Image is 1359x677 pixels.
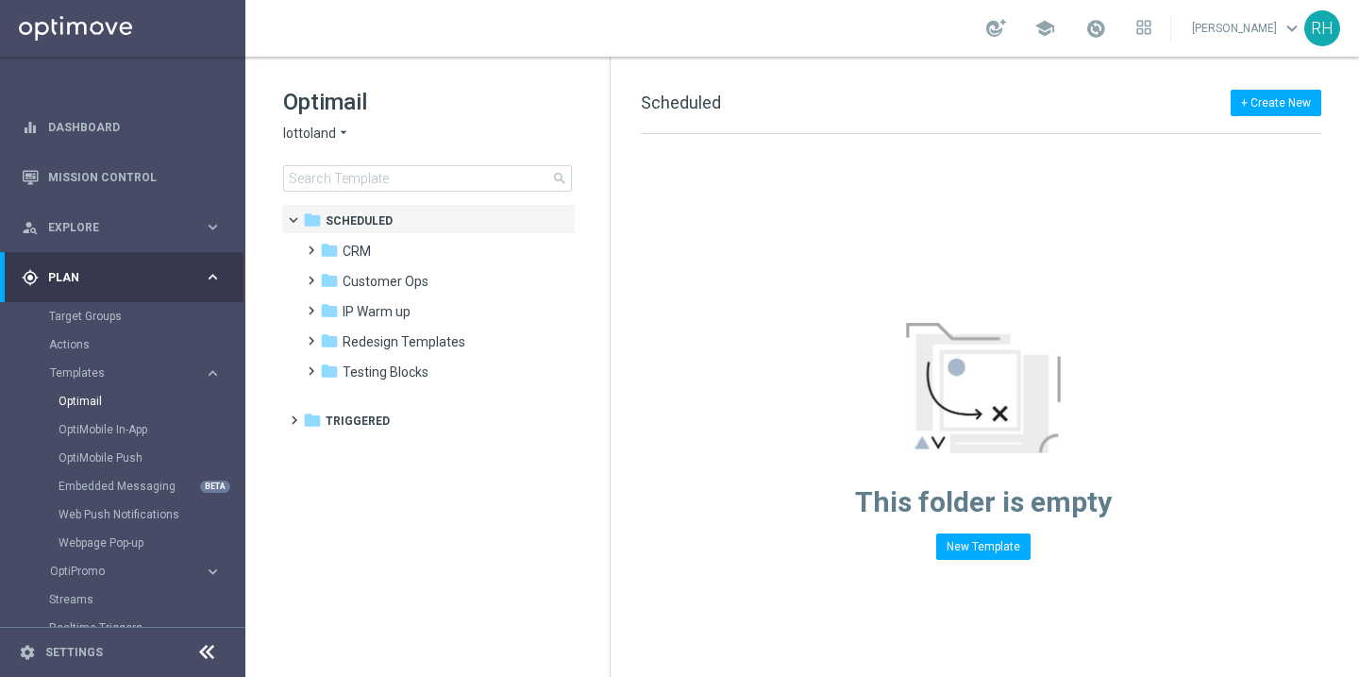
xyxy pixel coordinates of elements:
span: Templates [50,367,185,379]
button: OptiPromo keyboard_arrow_right [49,564,223,579]
div: BETA [200,481,230,493]
div: Templates [49,359,243,557]
button: Templates keyboard_arrow_right [49,365,223,381]
a: OptiMobile Push [59,450,196,465]
i: folder [303,211,322,229]
button: + Create New [1231,90,1321,116]
span: CRM [343,243,371,260]
i: person_search [22,219,39,236]
button: gps_fixed Plan keyboard_arrow_right [21,270,223,285]
span: Scheduled [326,212,393,229]
i: keyboard_arrow_right [204,364,222,382]
div: Embedded Messaging [59,472,243,500]
i: folder [320,301,339,320]
i: folder [320,241,339,260]
a: Settings [45,647,103,658]
i: equalizer [22,119,39,136]
a: [PERSON_NAME]keyboard_arrow_down [1190,14,1304,42]
span: Redesign Templates [343,333,465,350]
a: Embedded Messaging [59,479,196,494]
button: person_search Explore keyboard_arrow_right [21,220,223,235]
a: Web Push Notifications [59,507,196,522]
i: folder [303,411,322,430]
img: emptyStateManageTemplates.jpg [906,323,1061,453]
button: Mission Control [21,170,223,185]
div: Dashboard [22,102,222,152]
span: Plan [48,272,204,283]
input: Search Template [283,165,572,192]
i: folder [320,362,339,381]
a: Optimail [59,394,196,409]
span: This folder is empty [855,485,1112,518]
div: OptiPromo [49,557,243,585]
span: keyboard_arrow_down [1282,18,1302,39]
div: Mission Control [22,152,222,202]
a: Target Groups [49,309,196,324]
div: OptiMobile Push [59,444,243,472]
div: Web Push Notifications [59,500,243,529]
div: OptiPromo [50,566,204,577]
span: lottoland [283,125,336,143]
div: Templates [50,367,204,379]
span: search [552,171,567,186]
div: OptiMobile In-App [59,415,243,444]
i: keyboard_arrow_right [204,563,222,581]
button: New Template [936,533,1031,560]
div: Webpage Pop-up [59,529,243,557]
a: Realtime Triggers [49,620,196,635]
span: Triggered [326,413,390,430]
i: arrow_drop_down [336,125,351,143]
a: OptiMobile In-App [59,422,196,437]
a: Mission Control [48,152,222,202]
span: IP Warm up [343,303,411,320]
div: Actions [49,330,243,359]
a: Actions [49,337,196,352]
a: Dashboard [48,102,222,152]
div: Explore [22,219,204,236]
a: Webpage Pop-up [59,535,196,550]
span: school [1034,18,1055,39]
button: equalizer Dashboard [21,120,223,135]
span: Customer Ops [343,273,428,290]
span: Explore [48,222,204,233]
i: settings [19,644,36,661]
span: Scheduled [641,93,721,112]
button: lottoland arrow_drop_down [283,125,351,143]
div: Plan [22,269,204,286]
div: RH [1304,10,1340,46]
a: Streams [49,592,196,607]
span: OptiPromo [50,566,185,577]
i: folder [320,331,339,350]
i: folder [320,271,339,290]
span: Testing Blocks [343,364,428,381]
i: keyboard_arrow_right [204,218,222,236]
i: gps_fixed [22,269,39,286]
div: Realtime Triggers [49,614,243,642]
div: Streams [49,585,243,614]
div: Optimail [59,387,243,415]
i: keyboard_arrow_right [204,268,222,286]
div: Target Groups [49,302,243,330]
h1: Optimail [283,87,572,117]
